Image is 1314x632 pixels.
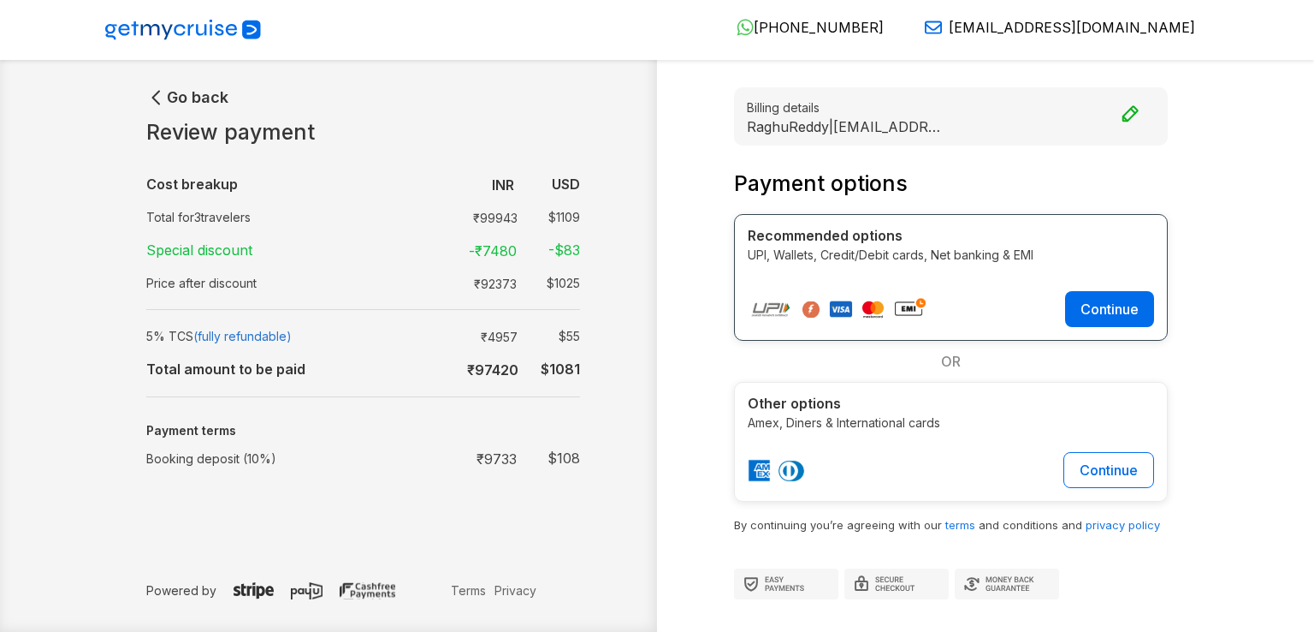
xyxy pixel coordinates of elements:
td: Price after discount [146,267,429,299]
a: privacy policy [1086,518,1160,532]
strong: ₹ 9733 [476,450,517,468]
strong: -$ 83 [548,241,580,259]
b: Total amount to be paid [146,361,305,378]
a: [PHONE_NUMBER] [723,19,884,36]
img: payu [291,582,323,599]
h4: Other options [748,396,1154,412]
div: OR [734,341,1168,382]
small: Billing details [747,98,1155,116]
td: $ 1025 [524,271,580,295]
strong: $ 108 [547,450,580,467]
h3: Payment options [734,171,1168,197]
td: : [429,352,437,386]
p: Amex, Diners & International cards [748,414,1154,432]
b: Cost breakup [146,176,238,193]
td: Booking deposit (10%) [146,441,429,475]
img: Email [925,19,942,36]
td: ₹ 92373 [461,271,524,295]
td: Total for 3 travelers [146,201,429,233]
img: stripe [234,582,274,599]
p: Powered by [146,581,447,599]
h4: Recommended options [748,228,1154,244]
td: : [429,320,437,352]
a: [EMAIL_ADDRESS][DOMAIN_NAME] [911,19,1195,36]
a: terms [945,518,975,532]
b: $ 1081 [541,361,580,378]
a: Terms [447,581,490,599]
td: : [429,233,437,267]
td: : [429,201,437,233]
p: By continuing you’re agreeing with our and conditions and [734,516,1168,534]
td: : [429,267,437,299]
p: UPI, Wallets, Credit/Debit cards, Net banking & EMI [748,246,1154,264]
b: USD [552,176,580,193]
td: ₹ 4957 [461,324,524,349]
b: ₹ 97420 [467,361,518,379]
h5: Payment terms [146,424,580,438]
strong: -₹ 7480 [469,242,517,259]
strong: Special discount [146,241,252,259]
img: WhatsApp [737,19,754,36]
span: [PHONE_NUMBER] [754,19,884,36]
button: Go back [146,87,228,108]
button: Continue [1063,452,1154,488]
td: : [429,441,437,475]
td: ₹ 99943 [461,205,524,230]
td: 5% TCS [146,320,429,352]
td: : [429,167,437,201]
td: $ 1109 [524,205,580,230]
a: Privacy [490,581,541,599]
b: INR [492,176,514,194]
p: RaghuReddy | [EMAIL_ADDRESS][DOMAIN_NAME] [747,118,944,134]
span: [EMAIL_ADDRESS][DOMAIN_NAME] [949,19,1195,36]
h1: Review payment [146,120,580,146]
td: $ 55 [524,324,580,349]
img: cashfree [340,582,395,599]
button: Continue [1065,291,1154,327]
span: (fully refundable) [193,329,292,343]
